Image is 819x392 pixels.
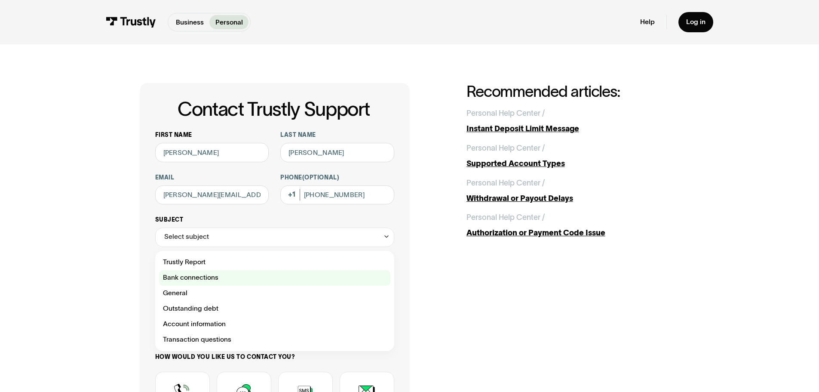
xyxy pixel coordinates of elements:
[153,99,394,120] h1: Contact Trustly Support
[155,174,269,182] label: Email
[163,287,187,299] span: General
[155,228,394,247] div: Select subject
[106,17,156,28] img: Trustly Logo
[466,177,545,189] div: Personal Help Center /
[155,353,394,361] label: How would you like us to contact you?
[466,177,680,204] a: Personal Help Center /Withdrawal or Payout Delays
[466,83,680,100] h2: Recommended articles:
[163,256,206,268] span: Trustly Report
[466,212,680,239] a: Personal Help Center /Authorization or Payment Code Issue
[280,131,394,139] label: Last name
[164,231,209,243] div: Select subject
[155,185,269,205] input: alex@mail.com
[163,303,218,315] span: Outstanding debt
[176,17,204,28] p: Business
[466,158,680,170] div: Supported Account Types
[215,17,243,28] p: Personal
[466,212,545,223] div: Personal Help Center /
[163,334,231,346] span: Transaction questions
[466,108,680,135] a: Personal Help Center /Instant Deposit Limit Message
[466,227,680,239] div: Authorization or Payment Code Issue
[466,123,680,135] div: Instant Deposit Limit Message
[209,15,248,29] a: Personal
[155,143,269,162] input: Alex
[280,143,394,162] input: Howard
[170,15,209,29] a: Business
[302,174,339,181] span: (Optional)
[155,216,394,224] label: Subject
[280,174,394,182] label: Phone
[640,18,655,26] a: Help
[163,272,218,284] span: Bank connections
[678,12,713,32] a: Log in
[466,142,680,170] a: Personal Help Center /Supported Account Types
[155,131,269,139] label: First name
[466,193,680,204] div: Withdrawal or Payout Delays
[163,318,226,330] span: Account information
[280,185,394,205] input: (555) 555-5555
[466,142,545,154] div: Personal Help Center /
[686,18,706,26] div: Log in
[466,108,545,119] div: Personal Help Center /
[155,247,394,351] nav: Select subject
